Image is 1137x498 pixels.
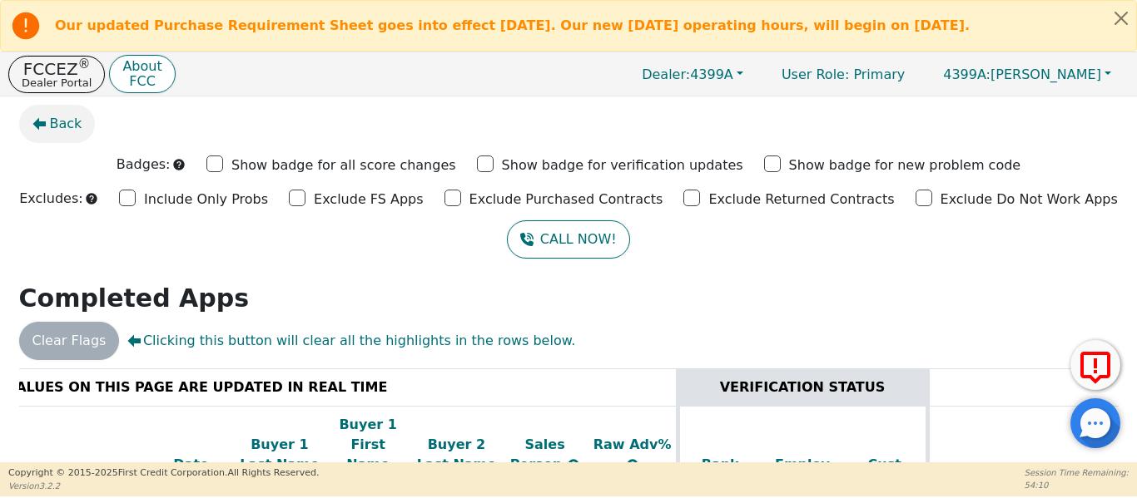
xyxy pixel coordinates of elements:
[510,436,567,472] span: Sales Person
[1025,466,1129,479] p: Session Time Remaining:
[943,67,1101,82] span: [PERSON_NAME]
[941,190,1118,210] p: Exclude Do Not Work Apps
[642,67,690,82] span: Dealer:
[782,67,849,82] span: User Role :
[416,435,496,475] div: Buyer 2 Last Name
[765,58,921,91] a: User Role: Primary
[50,114,82,134] span: Back
[22,77,92,88] p: Dealer Portal
[19,189,82,209] p: Excludes:
[1106,1,1136,35] button: Close alert
[1025,479,1129,491] p: 54:10
[8,480,319,492] p: Version 3.2.2
[240,435,320,475] div: Buyer 1 Last Name
[8,466,319,481] p: Copyright © 2015- 2025 First Credit Corporation.
[19,284,250,313] strong: Completed Apps
[151,455,231,475] div: Date
[624,62,761,87] button: Dealer:4399A
[593,436,672,452] span: Raw Adv%
[926,62,1129,87] button: 4399A:[PERSON_NAME]
[943,67,991,82] span: 4399A:
[507,220,629,259] button: CALL NOW!
[19,105,96,143] button: Back
[314,190,424,210] p: Exclude FS Apps
[144,190,268,210] p: Include Only Probs
[55,17,970,33] b: Our updated Purchase Requirement Sheet goes into effect [DATE]. Our new [DATE] operating hours, w...
[684,377,921,397] div: VERIFICATION STATUS
[1070,340,1120,390] button: Report Error to FCC
[122,75,161,88] p: FCC
[127,331,575,351] span: Clicking this button will clear all the highlights in the rows below.
[789,155,1021,175] p: Show badge for new problem code
[328,415,408,475] div: Buyer 1 First Name
[8,56,105,93] button: FCCEZ®Dealer Portal
[22,61,92,77] p: FCCEZ
[502,155,743,175] p: Show badge for verification updates
[227,467,319,478] span: All Rights Reserved.
[78,57,91,71] sup: ®
[765,58,921,91] p: Primary
[765,455,840,475] div: Employ
[684,455,757,475] div: Bank
[109,55,175,94] button: AboutFCC
[848,455,921,475] div: Cust
[231,155,456,175] p: Show badge for all score changes
[117,155,171,175] p: Badges:
[122,60,161,73] p: About
[469,190,663,210] p: Exclude Purchased Contracts
[642,67,733,82] span: 4399A
[708,190,894,210] p: Exclude Returned Contracts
